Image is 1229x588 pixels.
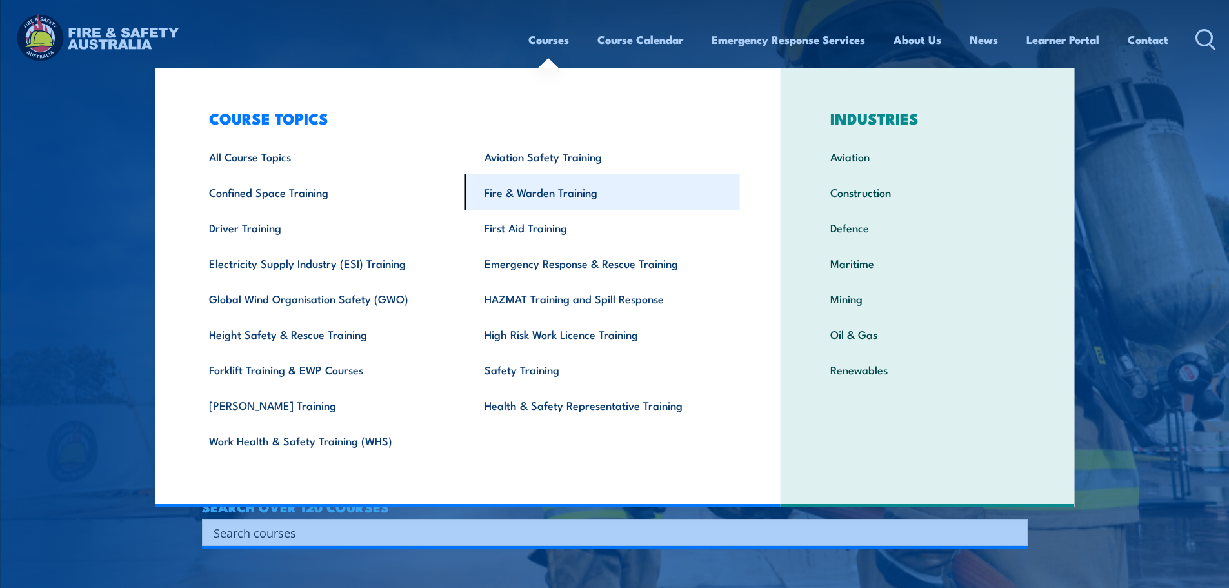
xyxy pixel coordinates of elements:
[465,387,740,423] a: Health & Safety Representative Training
[189,139,465,174] a: All Course Topics
[970,23,998,57] a: News
[189,387,465,423] a: [PERSON_NAME] Training
[465,139,740,174] a: Aviation Safety Training
[1026,23,1099,57] a: Learner Portal
[189,174,465,210] a: Confined Space Training
[810,281,1044,316] a: Mining
[810,352,1044,387] a: Renewables
[465,352,740,387] a: Safety Training
[189,352,465,387] a: Forklift Training & EWP Courses
[712,23,865,57] a: Emergency Response Services
[202,500,1028,514] h4: SEARCH OVER 120 COURSES
[465,245,740,281] a: Emergency Response & Rescue Training
[465,174,740,210] a: Fire & Warden Training
[216,523,1002,542] form: Search form
[597,23,683,57] a: Course Calendar
[189,210,465,245] a: Driver Training
[810,109,1044,127] h3: INDUSTRIES
[810,139,1044,174] a: Aviation
[189,423,465,458] a: Work Health & Safety Training (WHS)
[1005,523,1023,542] button: Search magnifier button
[189,281,465,316] a: Global Wind Organisation Safety (GWO)
[189,316,465,352] a: Height Safety & Rescue Training
[465,281,740,316] a: HAZMAT Training and Spill Response
[810,245,1044,281] a: Maritime
[810,174,1044,210] a: Construction
[810,210,1044,245] a: Defence
[189,109,740,127] h3: COURSE TOPICS
[528,23,569,57] a: Courses
[465,210,740,245] a: First Aid Training
[189,245,465,281] a: Electricity Supply Industry (ESI) Training
[810,316,1044,352] a: Oil & Gas
[214,523,999,542] input: Search input
[1128,23,1168,57] a: Contact
[894,23,941,57] a: About Us
[465,316,740,352] a: High Risk Work Licence Training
